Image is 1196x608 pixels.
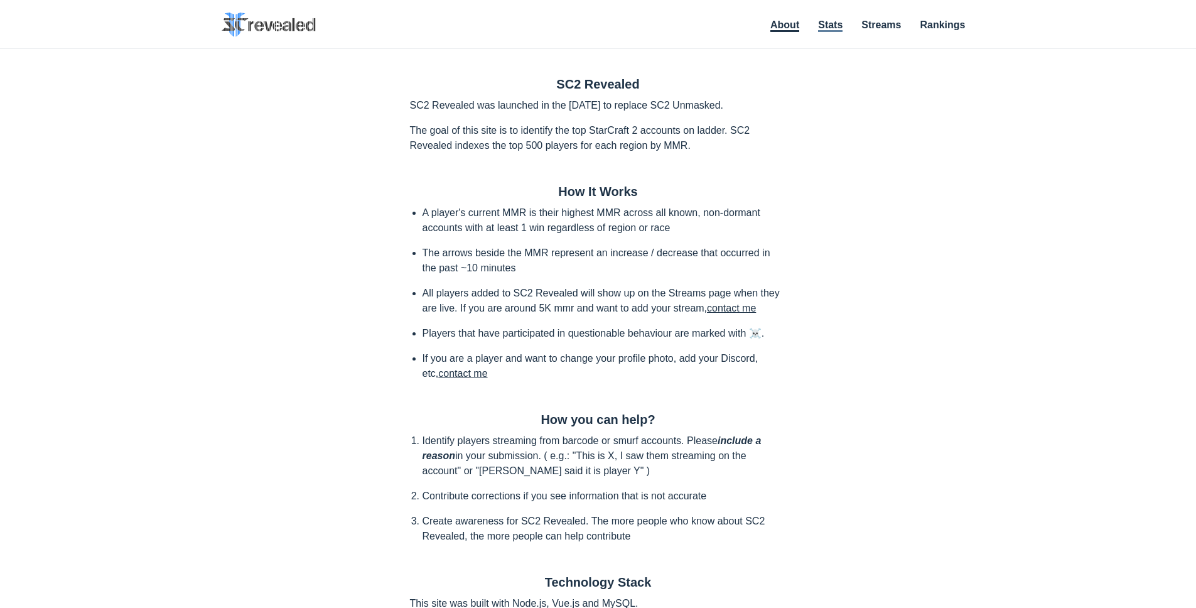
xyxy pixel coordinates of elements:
li: All players added to SC2 Revealed will show up on the Streams page when they are live. If you are... [423,286,787,316]
li: Identify players streaming from barcode or smurf accounts. Please in your submission. ( e.g.: "Th... [423,433,787,479]
a: Streams [861,19,901,30]
h2: SC2 Revealed [410,77,787,92]
a: contact me [707,303,756,313]
li: Create awareness for SC2 Revealed. The more people who know about SC2 Revealed, the more people c... [423,514,787,544]
img: SC2 Revealed [222,13,316,37]
h2: How It Works [410,185,787,199]
a: Stats [818,19,843,32]
span: include a reason [423,435,762,461]
h2: How you can help? [410,413,787,427]
li: Contribute corrections if you see information that is not accurate [423,489,787,504]
li: The arrows beside the MMR represent an increase / decrease that occurred in the past ~10 minutes [423,246,787,276]
a: contact me [438,368,487,379]
li: A player's current MMR is their highest MMR across all known, non-dormant accounts with at least ... [423,205,787,236]
li: Players that have participated in questionable behaviour are marked with ☠️. [423,326,787,341]
p: SC2 Revealed was launched in the [DATE] to replace SC2 Unmasked. [410,98,787,113]
h2: Technology Stack [410,575,787,590]
a: Rankings [920,19,965,30]
li: If you are a player and want to change your profile photo, add your Discord, etc, [423,351,787,381]
p: The goal of this site is to identify the top StarCraft 2 accounts on ladder. SC2 Revealed indexes... [410,123,787,153]
a: About [770,19,799,32]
